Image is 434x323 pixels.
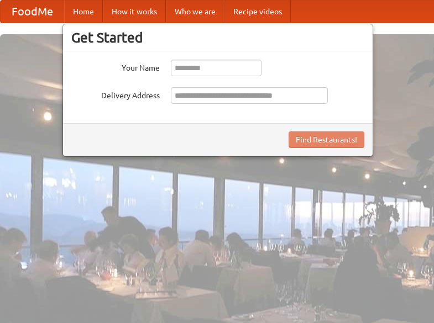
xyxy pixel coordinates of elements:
[166,1,224,23] a: Who we are
[224,1,291,23] a: Recipe videos
[64,1,103,23] a: Home
[103,1,166,23] a: How it works
[71,60,160,73] label: Your Name
[289,131,364,148] button: Find Restaurants!
[71,87,160,101] label: Delivery Address
[71,29,364,46] h3: Get Started
[1,1,64,23] a: FoodMe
